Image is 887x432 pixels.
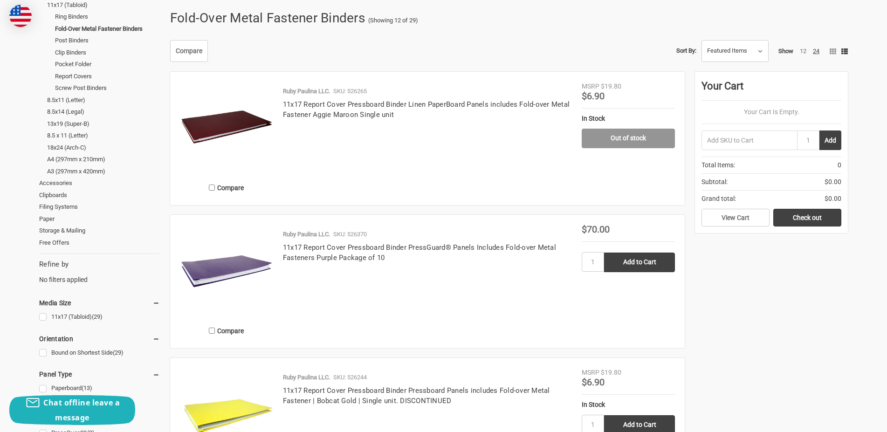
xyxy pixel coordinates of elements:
[778,48,793,55] span: Show
[55,82,160,94] a: Screw Post Binders
[170,6,365,30] h1: Fold-Over Metal Fastener Binders
[55,47,160,59] a: Clip Binders
[283,386,550,405] a: 11x17 Report Cover Pressboard Binder Pressboard Panels includes Fold-over Metal Fastener | Bobcat...
[333,87,367,96] p: SKU: 526265
[838,160,841,170] span: 0
[701,78,841,101] div: Your Cart
[819,130,841,150] button: Add
[701,130,797,150] input: Add SKU to Cart
[601,82,621,90] span: $19.80
[582,368,599,377] div: MSRP
[47,106,160,118] a: 8.5x14 (Legal)
[582,377,605,388] span: $6.90
[47,130,160,142] a: 8.5 x 11 (Letter)
[39,225,160,237] a: Storage & Mailing
[209,328,215,334] input: Compare
[582,129,675,148] a: Out of stock
[180,180,273,195] label: Compare
[368,16,418,25] span: (Showing 12 of 29)
[9,5,32,27] img: duty and tax information for United States
[604,253,675,272] input: Add to Cart
[180,82,273,175] img: 11x17 Report Cover Pressboard Binder Linen PaperBoard Panels includes Fold-over Metal Fastener Ag...
[209,185,215,191] input: Compare
[55,23,160,35] a: Fold-Over Metal Fastener Binders
[701,160,735,170] span: Total Items:
[47,153,160,165] a: A4 (297mm x 210mm)
[800,48,806,55] a: 12
[773,209,841,226] a: Check out
[825,194,841,204] span: $0.00
[601,369,621,376] span: $19.80
[582,82,599,91] div: MSRP
[39,297,160,309] h5: Media Size
[676,44,696,58] label: Sort By:
[55,11,160,23] a: Ring Binders
[39,259,160,270] h5: Refine by
[333,230,367,239] p: SKU: 526370
[55,70,160,82] a: Report Covers
[813,48,819,55] a: 24
[39,213,160,225] a: Paper
[582,400,675,410] div: In Stock
[55,58,160,70] a: Pocket Folder
[170,40,208,62] a: Compare
[333,373,367,382] p: SKU: 526244
[283,100,570,119] a: 11x17 Report Cover Pressboard Binder Linen PaperBoard Panels includes Fold-over Metal Fastener Ag...
[47,165,160,178] a: A3 (297mm x 420mm)
[39,347,160,359] a: Bound on Shortest Side
[283,373,330,382] p: Ruby Paulina LLC.
[283,230,330,239] p: Ruby Paulina LLC.
[92,313,103,320] span: (29)
[283,87,330,96] p: Ruby Paulina LLC.
[39,201,160,213] a: Filing Systems
[39,382,160,395] a: Paperboard
[180,323,273,338] label: Compare
[39,369,160,380] h5: Panel Type
[582,90,605,102] span: $6.90
[701,194,736,204] span: Grand total:
[39,311,160,323] a: 11x17 (Tabloid)
[582,224,610,235] span: $70.00
[113,349,124,356] span: (29)
[39,177,160,189] a: Accessories
[701,209,770,226] a: View Cart
[701,177,728,187] span: Subtotal:
[9,395,135,425] button: Chat offline leave a message
[47,118,160,130] a: 13x19 (Super-B)
[47,142,160,154] a: 18x24 (Arch-C)
[39,237,160,249] a: Free Offers
[825,177,841,187] span: $0.00
[283,243,556,262] a: 11x17 Report Cover Pressboard Binder PressGuard® Panels Includes Fold-over Metal Fasteners Purple...
[180,225,273,318] img: 11x17 Report Cover Pressboard Binder PressGuard® Panels Includes Fold-over Metal Fasteners Purple...
[810,407,887,432] iframe: Google Customer Reviews
[39,333,160,344] h5: Orientation
[39,259,160,284] div: No filters applied
[39,189,160,201] a: Clipboards
[55,34,160,47] a: Post Binders
[701,107,841,117] p: Your Cart Is Empty.
[43,398,120,423] span: Chat offline leave a message
[47,94,160,106] a: 8.5x11 (Letter)
[82,384,92,391] span: (13)
[582,114,675,123] div: In Stock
